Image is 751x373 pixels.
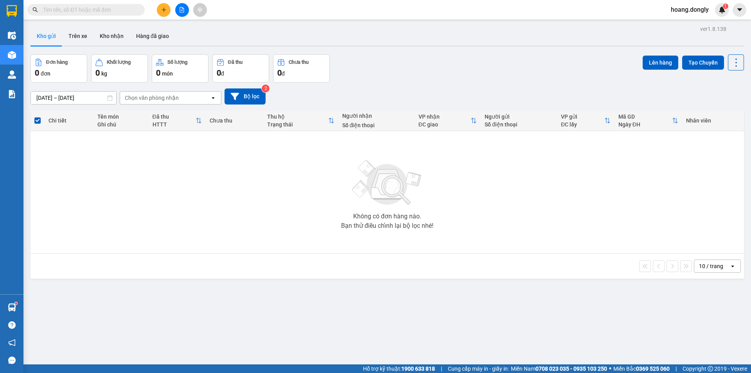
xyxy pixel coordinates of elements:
[35,68,39,77] span: 0
[8,90,16,98] img: solution-icon
[130,27,175,45] button: Hàng đã giao
[212,54,269,83] button: Đã thu0đ
[153,121,196,128] div: HTTT
[724,4,727,9] span: 1
[97,114,145,120] div: Tên món
[267,114,328,120] div: Thu hộ
[557,110,614,131] th: Toggle SortBy
[93,27,130,45] button: Kho nhận
[686,117,740,124] div: Nhân viên
[415,110,481,131] th: Toggle SortBy
[149,110,206,131] th: Toggle SortBy
[175,3,189,17] button: file-add
[41,70,50,77] span: đơn
[348,155,426,210] img: svg+xml;base64,PHN2ZyBjbGFzcz0ibGlzdC1wbHVnX19zdmciIHhtbG5zPSJodHRwOi8vd3d3LnczLm9yZy8yMDAwL3N2Zy...
[217,68,221,77] span: 0
[614,110,682,131] th: Toggle SortBy
[618,114,672,120] div: Mã GD
[613,364,670,373] span: Miền Bắc
[152,54,208,83] button: Số lượng0món
[101,70,107,77] span: kg
[363,364,435,373] span: Hỗ trợ kỹ thuật:
[273,54,330,83] button: Chưa thu0đ
[277,68,282,77] span: 0
[210,95,216,101] svg: open
[193,3,207,17] button: aim
[62,27,93,45] button: Trên xe
[8,70,16,79] img: warehouse-icon
[342,122,411,128] div: Số điện thoại
[32,7,38,13] span: search
[8,321,16,329] span: question-circle
[342,113,411,119] div: Người nhận
[729,263,736,269] svg: open
[197,7,203,13] span: aim
[636,366,670,372] strong: 0369 525 060
[8,31,16,40] img: warehouse-icon
[643,56,678,70] button: Lên hàng
[609,367,611,370] span: ⚪️
[95,68,100,77] span: 0
[665,5,715,14] span: hoang.dongly
[8,357,16,364] span: message
[7,5,17,17] img: logo-vxr
[736,6,743,13] span: caret-down
[448,364,509,373] span: Cung cấp máy in - giấy in:
[8,51,16,59] img: warehouse-icon
[97,121,145,128] div: Ghi chú
[46,59,68,65] div: Đơn hàng
[511,364,607,373] span: Miền Nam
[49,117,89,124] div: Chi tiết
[676,364,677,373] span: |
[341,223,433,229] div: Bạn thử điều chỉnh lại bộ lọc nhé!
[91,54,148,83] button: Khối lượng0kg
[561,121,604,128] div: ĐC lấy
[167,59,187,65] div: Số lượng
[719,6,726,13] img: icon-new-feature
[31,54,87,83] button: Đơn hàng0đơn
[31,27,62,45] button: Kho gửi
[43,5,135,14] input: Tìm tên, số ĐT hoặc mã đơn
[682,56,724,70] button: Tạo Chuyến
[262,85,269,92] sup: 2
[263,110,338,131] th: Toggle SortBy
[156,68,160,77] span: 0
[228,59,243,65] div: Đã thu
[31,92,116,104] input: Select a date range.
[179,7,185,13] span: file-add
[699,262,723,270] div: 10 / trang
[15,302,17,305] sup: 1
[485,114,553,120] div: Người gửi
[282,70,285,77] span: đ
[700,25,726,33] div: ver 1.8.138
[125,94,179,102] div: Chọn văn phòng nhận
[708,366,713,371] span: copyright
[561,114,604,120] div: VP gửi
[225,88,266,105] button: Bộ lọc
[289,59,309,65] div: Chưa thu
[535,366,607,372] strong: 0708 023 035 - 0935 103 250
[267,121,328,128] div: Trạng thái
[8,303,16,312] img: warehouse-icon
[419,114,471,120] div: VP nhận
[401,366,435,372] strong: 1900 633 818
[419,121,471,128] div: ĐC giao
[153,114,196,120] div: Đã thu
[723,4,728,9] sup: 1
[107,59,131,65] div: Khối lượng
[618,121,672,128] div: Ngày ĐH
[485,121,553,128] div: Số điện thoại
[162,70,173,77] span: món
[210,117,259,124] div: Chưa thu
[8,339,16,346] span: notification
[221,70,224,77] span: đ
[441,364,442,373] span: |
[157,3,171,17] button: plus
[733,3,746,17] button: caret-down
[353,213,421,220] div: Không có đơn hàng nào.
[161,7,167,13] span: plus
